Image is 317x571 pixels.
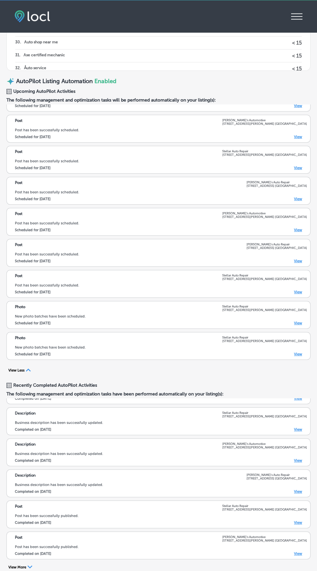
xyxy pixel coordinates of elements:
p: Stellar Auto Repair [222,336,307,339]
p: [STREET_ADDRESS][PERSON_NAME] [GEOGRAPHIC_DATA] [222,508,307,511]
p: [PERSON_NAME]'s Auto Repair [246,473,307,477]
label: Completed on [DATE] [15,490,51,494]
p: [STREET_ADDRESS][PERSON_NAME] [GEOGRAPHIC_DATA] [222,446,307,449]
a: View [294,135,302,139]
p: < 15 [292,37,302,49]
div: Post has been successfully scheduled. [15,252,307,256]
p: Description [15,473,36,480]
p: [STREET_ADDRESS][PERSON_NAME] [GEOGRAPHIC_DATA] [222,122,307,125]
p: Ase certified mechanic [24,49,65,62]
p: [STREET_ADDRESS][PERSON_NAME] [GEOGRAPHIC_DATA] [222,308,307,312]
div: Post has been successfully published. [15,545,307,549]
p: [STREET_ADDRESS] [GEOGRAPHIC_DATA] [246,477,307,480]
label: Completed on [DATE] [15,521,51,525]
span: Enabled [94,78,116,85]
p: Description [15,411,36,418]
p: [PERSON_NAME]'s Automotive [222,535,307,539]
p: Stellar Auto Repair [222,149,307,153]
span: The following management and optimization tasks will be performed automatically on your listing(s): [6,97,311,103]
p: Post [15,274,22,281]
img: autopilot-icon [6,77,15,85]
p: 31 . [15,49,20,62]
p: [PERSON_NAME]'s Auto Repair [246,242,307,246]
p: Stellar Auto Repair [222,504,307,508]
p: Photo [15,336,25,343]
p: [STREET_ADDRESS][PERSON_NAME] [GEOGRAPHIC_DATA] [222,539,307,542]
a: View [294,458,302,463]
p: Stellar Auto Repair [222,305,307,308]
label: Scheduled for [DATE] [15,352,50,356]
p: [STREET_ADDRESS][PERSON_NAME] [GEOGRAPHIC_DATA] [222,215,307,219]
div: Post has been successfully scheduled. [15,190,307,194]
div: Post has been successfully scheduled. [15,221,307,225]
a: View [294,104,302,108]
span: The following management and optimization tasks have been performed automatically on your listing... [6,391,311,397]
p: [PERSON_NAME]'s Automotive [222,118,307,122]
p: Post [15,180,22,188]
p: Stellar Auto Repair [222,274,307,277]
p: Description [15,442,36,449]
p: 32 . [15,62,21,75]
span: Upcoming AutoPilot Activities [13,89,75,94]
p: Ảuto service [24,62,46,75]
p: Post [15,504,22,511]
div: Business description has been successfully updated. [15,452,307,456]
p: < 15 [292,62,302,75]
a: View [294,321,302,325]
a: View [294,197,302,201]
label: Scheduled for [DATE] [15,197,50,201]
p: Auto shop near me [24,37,58,49]
a: View [294,166,302,170]
a: View [294,396,302,401]
a: View [294,290,302,294]
label: Scheduled for [DATE] [15,321,50,325]
p: [STREET_ADDRESS][PERSON_NAME] [GEOGRAPHIC_DATA] [222,339,307,343]
a: View [294,552,302,556]
div: New photo batches have been scheduled. [15,314,307,318]
label: Scheduled for [DATE] [15,135,50,139]
div: Business description has been successfully updated. [15,483,307,487]
p: Post [15,118,22,125]
label: Completed on [DATE] [15,396,51,401]
label: Scheduled for [DATE] [15,290,50,294]
div: Post has been successfully scheduled. [15,283,307,287]
a: View [294,352,302,356]
img: fda3e92497d09a02dc62c9cd864e3231.png [15,10,50,22]
p: < 15 [292,49,302,62]
p: Post [15,211,22,219]
a: View [294,490,302,494]
p: [PERSON_NAME]'s Automotive [222,442,307,446]
span: Recently Completed AutoPilot Activities [13,382,97,388]
p: Stellar Auto Repair [222,411,307,415]
div: New photo batches have been scheduled. [15,345,307,350]
a: View [294,259,302,263]
a: View [294,521,302,525]
p: Post [15,149,22,156]
p: [STREET_ADDRESS] [GEOGRAPHIC_DATA] [246,184,307,188]
label: Completed on [DATE] [15,458,51,463]
div: Post has been successfully scheduled. [15,159,307,163]
p: [STREET_ADDRESS][PERSON_NAME] [GEOGRAPHIC_DATA] [222,153,307,156]
label: Completed on [DATE] [15,552,51,556]
label: Scheduled for [DATE] [15,166,50,170]
a: View [294,228,302,232]
p: [PERSON_NAME]'s Auto Repair [246,180,307,184]
p: Photo [15,305,25,312]
label: Scheduled for [DATE] [15,228,50,232]
a: View [294,427,302,432]
p: Post [15,535,22,542]
label: Completed on [DATE] [15,427,51,432]
p: AutoPilot Listing Automation [16,78,93,85]
div: Post has been successfully scheduled. [15,128,307,132]
button: View Less [6,368,33,374]
div: Business description has been successfully updated. [15,421,307,425]
p: Post [15,242,22,250]
div: Post has been successfully published. [15,514,307,518]
label: Scheduled for [DATE] [15,259,50,263]
p: [STREET_ADDRESS] [GEOGRAPHIC_DATA] [246,246,307,250]
p: [STREET_ADDRESS][PERSON_NAME] [GEOGRAPHIC_DATA] [222,277,307,281]
p: [PERSON_NAME]'s Automotive [222,211,307,215]
p: [STREET_ADDRESS][PERSON_NAME] [GEOGRAPHIC_DATA] [222,415,307,418]
p: 30 . [15,37,21,49]
label: Scheduled for [DATE] [15,104,50,108]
